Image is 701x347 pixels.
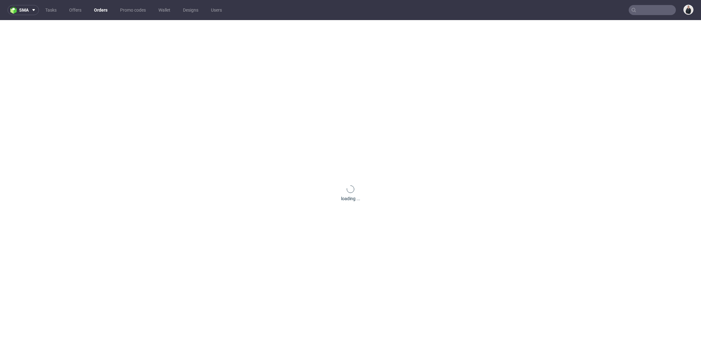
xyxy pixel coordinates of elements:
img: Adrian Margula [684,5,693,14]
img: logo [10,7,19,14]
a: Tasks [41,5,60,15]
a: Wallet [155,5,174,15]
button: sma [8,5,39,15]
a: Designs [179,5,202,15]
a: Users [207,5,226,15]
a: Orders [90,5,111,15]
span: sma [19,8,29,12]
div: loading ... [341,195,360,202]
a: Promo codes [116,5,150,15]
a: Offers [65,5,85,15]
